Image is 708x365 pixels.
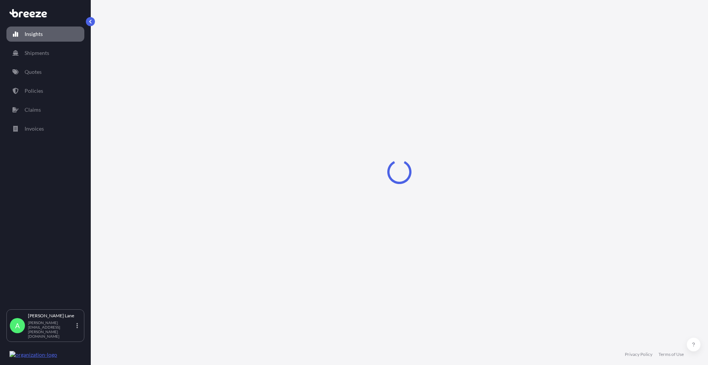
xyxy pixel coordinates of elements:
a: Privacy Policy [625,351,652,357]
p: Insights [25,30,43,38]
p: [PERSON_NAME][EMAIL_ADDRESS][PERSON_NAME][DOMAIN_NAME] [28,320,75,338]
a: Policies [6,83,84,98]
a: Invoices [6,121,84,136]
p: Quotes [25,68,42,76]
img: organization-logo [9,351,57,359]
a: Terms of Use [658,351,684,357]
a: Shipments [6,45,84,61]
p: Policies [25,87,43,95]
a: Quotes [6,64,84,80]
p: Invoices [25,125,44,133]
a: Insights [6,27,84,42]
a: Claims [6,102,84,117]
p: Claims [25,106,41,114]
span: A [15,322,20,329]
p: [PERSON_NAME] Lane [28,313,75,319]
p: Shipments [25,49,49,57]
